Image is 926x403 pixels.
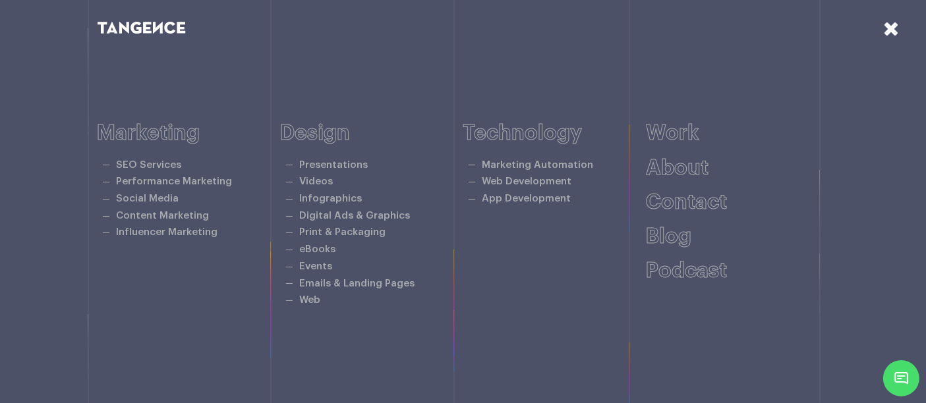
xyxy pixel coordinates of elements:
a: App Development [482,194,571,203]
h6: Design [280,122,463,145]
a: Performance Marketing [116,176,232,186]
span: Chat Widget [883,360,919,396]
a: Podcast [646,260,727,281]
a: Presentations [299,160,368,170]
a: Events [299,261,332,271]
a: eBooks [299,244,335,254]
h6: Technology [463,122,647,145]
a: SEO Services [116,160,181,170]
a: Emails & Landing Pages [299,279,415,288]
a: Social Media [116,194,179,203]
a: Web Development [482,176,571,186]
a: Blog [646,226,691,247]
a: About [646,157,709,178]
a: Videos [299,176,333,186]
h6: Marketing [98,122,281,145]
a: Digital Ads & Graphics [299,211,410,221]
a: Marketing Automation [482,160,593,170]
a: Content Marketing [116,211,209,221]
a: Infographics [299,194,362,203]
a: Contact [646,192,727,213]
a: Web [299,295,320,305]
a: Influencer Marketing [116,227,217,237]
a: Work [646,122,699,144]
a: Print & Packaging [299,227,386,237]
